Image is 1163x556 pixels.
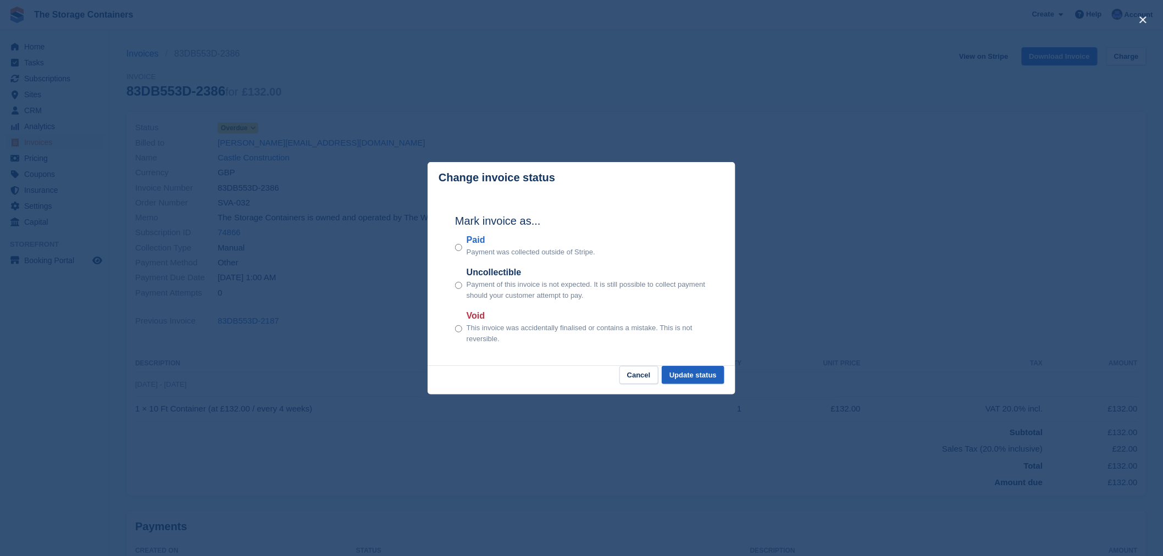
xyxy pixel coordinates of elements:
[439,171,555,184] p: Change invoice status
[455,213,708,229] h2: Mark invoice as...
[662,366,724,384] button: Update status
[1134,11,1152,29] button: close
[467,247,595,258] p: Payment was collected outside of Stripe.
[619,366,658,384] button: Cancel
[467,323,708,344] p: This invoice was accidentally finalised or contains a mistake. This is not reversible.
[467,279,708,301] p: Payment of this invoice is not expected. It is still possible to collect payment should your cust...
[467,233,595,247] label: Paid
[467,309,708,323] label: Void
[467,266,708,279] label: Uncollectible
